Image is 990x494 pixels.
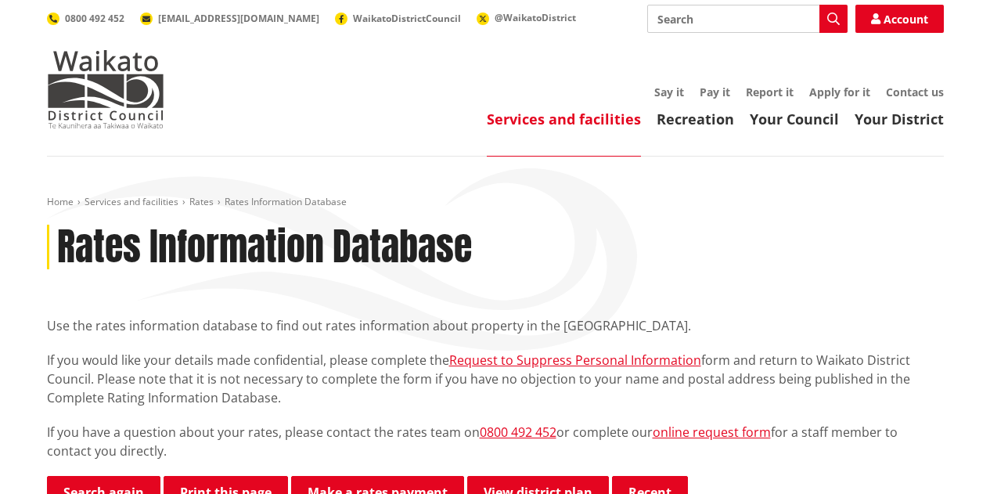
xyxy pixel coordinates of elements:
img: Waikato District Council - Te Kaunihera aa Takiwaa o Waikato [47,50,164,128]
p: If you have a question about your rates, please contact the rates team on or complete our for a s... [47,423,944,460]
span: 0800 492 452 [65,12,124,25]
a: WaikatoDistrictCouncil [335,12,461,25]
a: Report it [746,85,794,99]
span: WaikatoDistrictCouncil [353,12,461,25]
h1: Rates Information Database [57,225,472,270]
a: Recreation [657,110,734,128]
a: Your Council [750,110,839,128]
a: Contact us [886,85,944,99]
a: Services and facilities [487,110,641,128]
span: Rates Information Database [225,195,347,208]
p: If you would like your details made confidential, please complete the form and return to Waikato ... [47,351,944,407]
a: Your District [855,110,944,128]
a: 0800 492 452 [47,12,124,25]
a: online request form [653,424,771,441]
p: Use the rates information database to find out rates information about property in the [GEOGRAPHI... [47,316,944,335]
a: @WaikatoDistrict [477,11,576,24]
a: Request to Suppress Personal Information [449,352,701,369]
a: Account [855,5,944,33]
a: Pay it [700,85,730,99]
nav: breadcrumb [47,196,944,209]
span: [EMAIL_ADDRESS][DOMAIN_NAME] [158,12,319,25]
a: [EMAIL_ADDRESS][DOMAIN_NAME] [140,12,319,25]
a: Rates [189,195,214,208]
a: Say it [654,85,684,99]
input: Search input [647,5,848,33]
span: @WaikatoDistrict [495,11,576,24]
a: Services and facilities [85,195,178,208]
a: Apply for it [809,85,870,99]
a: Home [47,195,74,208]
a: 0800 492 452 [480,424,556,441]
